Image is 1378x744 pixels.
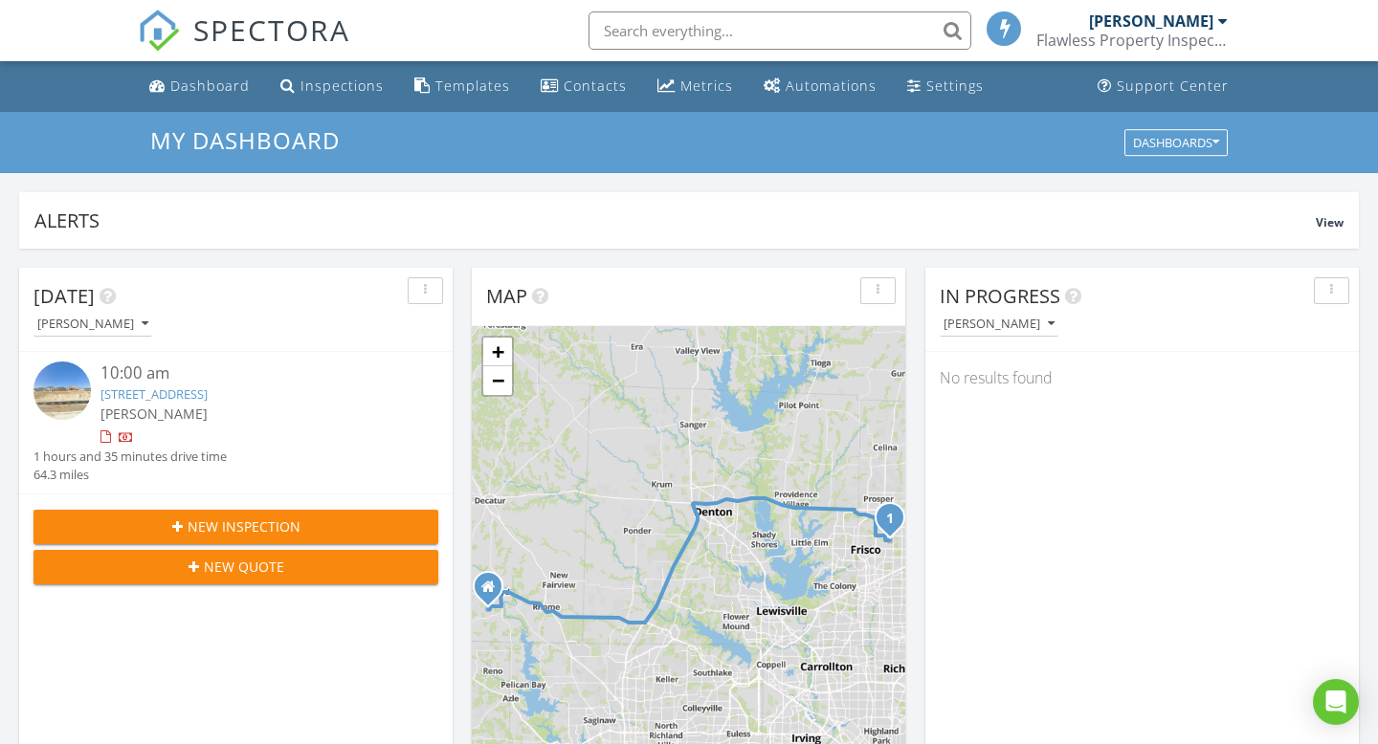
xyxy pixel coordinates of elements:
[940,283,1060,309] span: In Progress
[940,312,1058,338] button: [PERSON_NAME]
[138,10,180,52] img: The Best Home Inspection Software - Spectora
[488,586,500,598] div: 121 Ivy Ter, Boyd TX 76023
[786,77,877,95] div: Automations
[33,448,227,466] div: 1 hours and 35 minutes drive time
[1133,136,1219,149] div: Dashboards
[650,69,741,104] a: Metrics
[435,77,510,95] div: Templates
[564,77,627,95] div: Contacts
[142,69,257,104] a: Dashboard
[533,69,634,104] a: Contacts
[1316,214,1344,230] span: View
[925,352,1359,404] div: No results found
[944,317,1055,331] div: [PERSON_NAME]
[483,366,512,395] a: Zoom out
[204,557,284,577] span: New Quote
[589,11,971,50] input: Search everything...
[273,69,391,104] a: Inspections
[926,77,984,95] div: Settings
[33,312,152,338] button: [PERSON_NAME]
[680,77,733,95] div: Metrics
[100,385,208,403] a: [STREET_ADDRESS]
[33,361,91,419] img: streetview
[483,338,512,366] a: Zoom in
[150,124,340,156] span: My Dashboard
[33,361,438,484] a: 10:00 am [STREET_ADDRESS] [PERSON_NAME] 1 hours and 35 minutes drive time 64.3 miles
[100,361,404,385] div: 10:00 am
[100,405,208,423] span: [PERSON_NAME]
[138,26,350,66] a: SPECTORA
[1089,11,1213,31] div: [PERSON_NAME]
[886,513,894,526] i: 1
[188,516,300,536] span: New Inspection
[33,283,95,309] span: [DATE]
[1117,77,1229,95] div: Support Center
[1090,69,1236,104] a: Support Center
[890,517,901,529] div: 11982 Cherrydale Dr, Frisco, TX 75035
[1313,679,1359,725] div: Open Intercom Messenger
[33,466,227,484] div: 64.3 miles
[33,550,438,584] button: New Quote
[170,77,250,95] div: Dashboard
[407,69,518,104] a: Templates
[486,283,527,309] span: Map
[1036,31,1228,50] div: Flawless Property Inspections
[1124,129,1228,156] button: Dashboards
[193,10,350,50] span: SPECTORA
[300,77,384,95] div: Inspections
[900,69,991,104] a: Settings
[34,208,1316,233] div: Alerts
[756,69,884,104] a: Automations (Basic)
[33,510,438,544] button: New Inspection
[37,317,148,331] div: [PERSON_NAME]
